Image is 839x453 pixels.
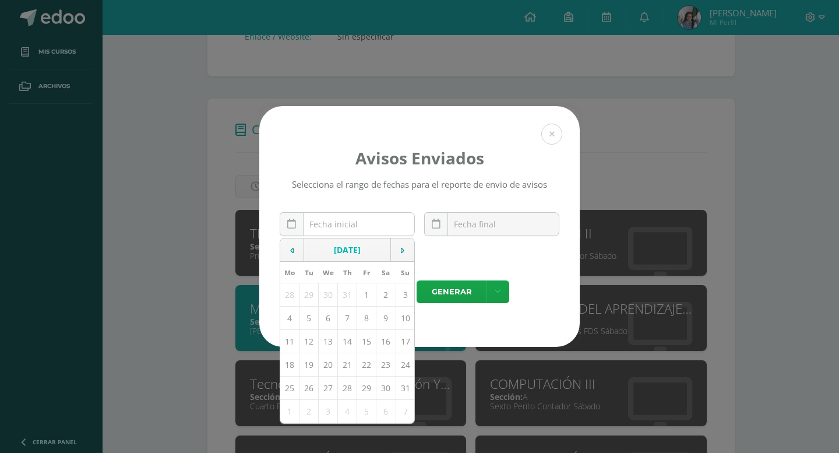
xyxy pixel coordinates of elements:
td: 9 [376,307,396,330]
td: 30 [319,283,338,307]
button: Close (Esc) [541,124,562,145]
th: Su [396,262,415,283]
td: 1 [357,283,376,307]
td: 28 [280,283,299,307]
td: 26 [299,377,319,400]
th: Fr [357,262,376,283]
a: Generar [417,280,487,303]
td: 5 [299,307,319,330]
td: 24 [396,353,415,377]
td: 29 [299,283,319,307]
div: Selecciona el rango de fechas para el reporte de envio de avisos [291,178,549,190]
th: Sa [376,262,396,283]
td: 17 [396,330,415,353]
input: Fecha final [425,213,559,236]
td: 14 [338,330,357,353]
td: 16 [376,330,396,353]
td: 4 [338,400,357,423]
td: 23 [376,353,396,377]
th: We [319,262,338,283]
td: 6 [376,400,396,423]
div: * Rango máximo: 1 mes [291,245,549,257]
td: 31 [338,283,357,307]
td: 2 [299,400,319,423]
td: 13 [319,330,338,353]
td: 7 [338,307,357,330]
td: 22 [357,353,376,377]
td: 3 [319,400,338,423]
h4: Avisos Enviados [291,147,549,169]
input: Fecha inicial [280,213,414,236]
td: 21 [338,353,357,377]
td: 31 [396,377,415,400]
td: 30 [376,377,396,400]
td: 8 [357,307,376,330]
td: 2 [376,283,396,307]
td: 4 [280,307,299,330]
td: 6 [319,307,338,330]
td: 11 [280,330,299,353]
td: 29 [357,377,376,400]
td: 7 [396,400,415,423]
td: [DATE] [304,238,391,262]
td: 27 [319,377,338,400]
th: Tu [299,262,319,283]
th: Mo [280,262,299,283]
td: 5 [357,400,376,423]
td: 1 [280,400,299,423]
td: 19 [299,353,319,377]
td: 10 [396,307,415,330]
td: 28 [338,377,357,400]
td: 15 [357,330,376,353]
td: 12 [299,330,319,353]
td: 3 [396,283,415,307]
td: 18 [280,353,299,377]
td: 25 [280,377,299,400]
td: 20 [319,353,338,377]
th: Th [338,262,357,283]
